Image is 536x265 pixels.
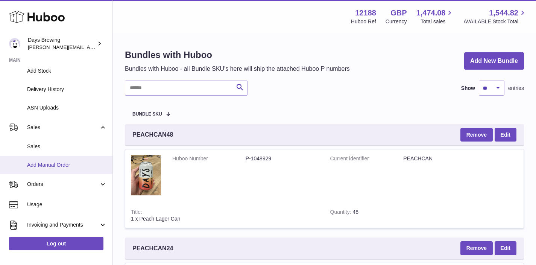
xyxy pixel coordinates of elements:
span: PEACHCAN24 [132,244,173,253]
dt: Huboo Number [172,155,246,162]
div: Currency [386,18,407,25]
span: Add Manual Order [27,161,107,169]
span: Orders [27,181,99,188]
div: 1 x Peach Lager Can [131,215,319,222]
span: Invoicing and Payments [27,221,99,228]
img: greg@daysbrewing.com [9,38,20,49]
span: [PERSON_NAME][EMAIL_ADDRESS][DOMAIN_NAME] [28,44,151,50]
label: Show [461,85,475,92]
td: 48 [325,203,396,228]
span: 1,474.08 [416,8,446,18]
strong: 12188 [355,8,376,18]
strong: GBP [390,8,407,18]
a: Edit [495,241,516,255]
span: Usage [27,201,107,208]
a: Log out [9,237,103,250]
span: Bundle SKU [132,112,162,117]
a: Add New Bundle [464,52,524,70]
span: AVAILABLE Stock Total [463,18,527,25]
dd: P-1048929 [246,155,319,162]
span: entries [508,85,524,92]
a: Edit [495,128,516,142]
button: Remove [460,241,493,255]
span: Add Stock [27,67,107,75]
div: Huboo Ref [351,18,376,25]
span: Sales [27,124,99,131]
img: 1 x Peach Lager Can [131,155,161,195]
a: 1,474.08 Total sales [416,8,454,25]
button: Remove [460,128,493,142]
span: Sales [27,143,107,150]
a: 1,544.82 AVAILABLE Stock Total [463,8,527,25]
span: PEACHCAN48 [132,131,173,139]
span: Delivery History [27,86,107,93]
span: 1,544.82 [489,8,518,18]
strong: Title [131,209,142,217]
dt: Current identifier [330,155,404,162]
div: Days Brewing [28,37,96,51]
h1: Bundles with Huboo [125,49,350,61]
strong: Quantity [330,209,353,217]
span: Total sales [421,18,454,25]
p: Bundles with Huboo - all Bundle SKU's here will ship the attached Huboo P numbers [125,65,350,73]
dd: PEACHCAN [403,155,477,162]
span: ASN Uploads [27,104,107,111]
